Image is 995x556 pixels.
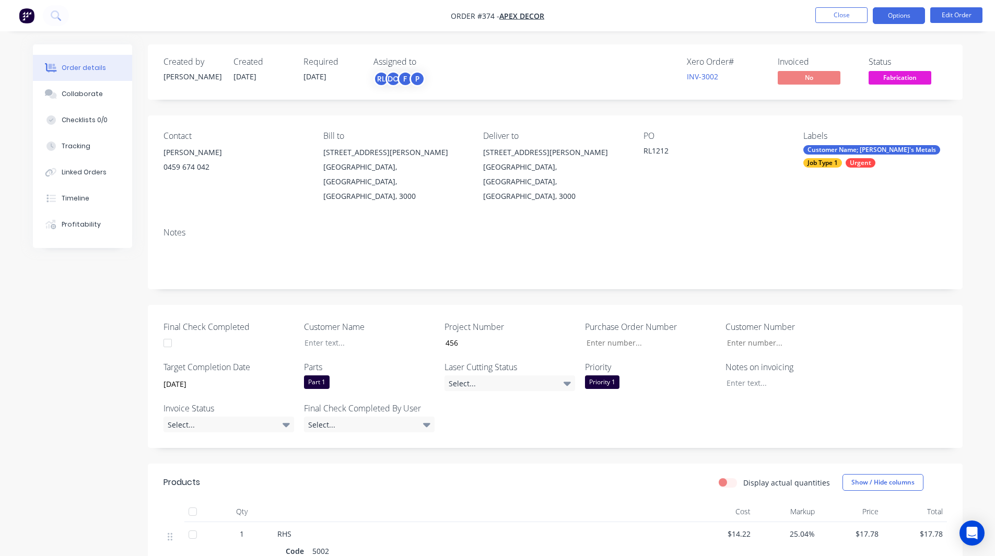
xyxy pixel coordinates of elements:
button: Order details [33,55,132,81]
label: Final Check Completed By User [304,402,435,415]
a: Apex Decor [499,11,544,21]
span: 25.04% [759,528,815,539]
button: Linked Orders [33,159,132,185]
span: Fabrication [869,71,931,84]
input: Enter number... [437,335,575,351]
img: Factory [19,8,34,23]
div: Xero Order # [687,57,765,67]
div: Urgent [846,158,875,168]
div: [PERSON_NAME] [163,71,221,82]
span: Order #374 - [451,11,499,21]
span: [DATE] [303,72,326,81]
div: Deliver to [483,131,626,141]
div: Created by [163,57,221,67]
div: Select... [163,417,294,432]
div: [STREET_ADDRESS][PERSON_NAME] [323,145,466,160]
button: Collaborate [33,81,132,107]
div: Cost [691,501,755,522]
div: Linked Orders [62,168,107,177]
div: [PERSON_NAME] [163,145,307,160]
div: DC [385,71,401,87]
div: [STREET_ADDRESS][PERSON_NAME] [483,145,626,160]
div: [STREET_ADDRESS][PERSON_NAME][GEOGRAPHIC_DATA], [GEOGRAPHIC_DATA], [GEOGRAPHIC_DATA], 3000 [323,145,466,204]
div: Profitability [62,220,101,229]
div: 0459 674 042 [163,160,307,174]
button: Profitability [33,211,132,238]
label: Invoice Status [163,402,294,415]
input: Enter number... [578,335,716,351]
a: INV-3002 [687,72,718,81]
div: [PERSON_NAME]0459 674 042 [163,145,307,179]
div: F [397,71,413,87]
button: Edit Order [930,7,982,23]
div: Open Intercom Messenger [959,520,985,546]
input: Enter date [156,376,286,392]
span: $17.78 [887,528,943,539]
label: Parts [304,361,435,373]
div: Timeline [62,194,89,203]
button: RLDCFP [373,71,425,87]
label: Priority [585,361,716,373]
label: Laser Cutting Status [444,361,575,373]
label: Display actual quantities [743,477,830,488]
button: Checklists 0/0 [33,107,132,133]
div: Contact [163,131,307,141]
div: Markup [755,501,819,522]
div: [STREET_ADDRESS][PERSON_NAME][GEOGRAPHIC_DATA], [GEOGRAPHIC_DATA], [GEOGRAPHIC_DATA], 3000 [483,145,626,204]
input: Enter number... [718,335,856,351]
div: Total [883,501,947,522]
span: [DATE] [233,72,256,81]
div: RL [373,71,389,87]
button: Show / Hide columns [842,474,923,491]
label: Purchase Order Number [585,321,716,333]
label: Final Check Completed [163,321,294,333]
div: Created [233,57,291,67]
div: [GEOGRAPHIC_DATA], [GEOGRAPHIC_DATA], [GEOGRAPHIC_DATA], 3000 [323,160,466,204]
span: $14.22 [695,528,751,539]
span: RHS [277,529,291,539]
div: Status [869,57,947,67]
div: Part 1 [304,375,330,389]
div: Required [303,57,361,67]
div: Priority 1 [585,375,619,389]
div: Checklists 0/0 [62,115,108,125]
div: Assigned to [373,57,478,67]
div: Notes [163,228,947,238]
label: Customer Name [304,321,435,333]
div: Labels [803,131,946,141]
label: Project Number [444,321,575,333]
div: P [409,71,425,87]
div: Products [163,476,200,489]
button: Fabrication [869,71,931,87]
span: $17.78 [823,528,879,539]
div: Tracking [62,141,90,151]
div: Order details [62,63,106,73]
span: 1 [240,528,244,539]
div: Collaborate [62,89,103,99]
button: Timeline [33,185,132,211]
div: [GEOGRAPHIC_DATA], [GEOGRAPHIC_DATA], [GEOGRAPHIC_DATA], 3000 [483,160,626,204]
label: Target Completion Date [163,361,294,373]
span: No [778,71,840,84]
div: Select... [304,417,435,432]
div: Invoiced [778,57,856,67]
button: Tracking [33,133,132,159]
button: Close [815,7,868,23]
div: Job Type 1 [803,158,842,168]
div: Qty [210,501,273,522]
label: Notes on invoicing [725,361,856,373]
div: PO [643,131,787,141]
div: RL1212 [643,145,774,160]
label: Customer Number [725,321,856,333]
div: Select... [444,375,575,391]
div: Customer Name; [PERSON_NAME]'s Metals [803,145,940,155]
div: Bill to [323,131,466,141]
div: Price [819,501,883,522]
button: Options [873,7,925,24]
